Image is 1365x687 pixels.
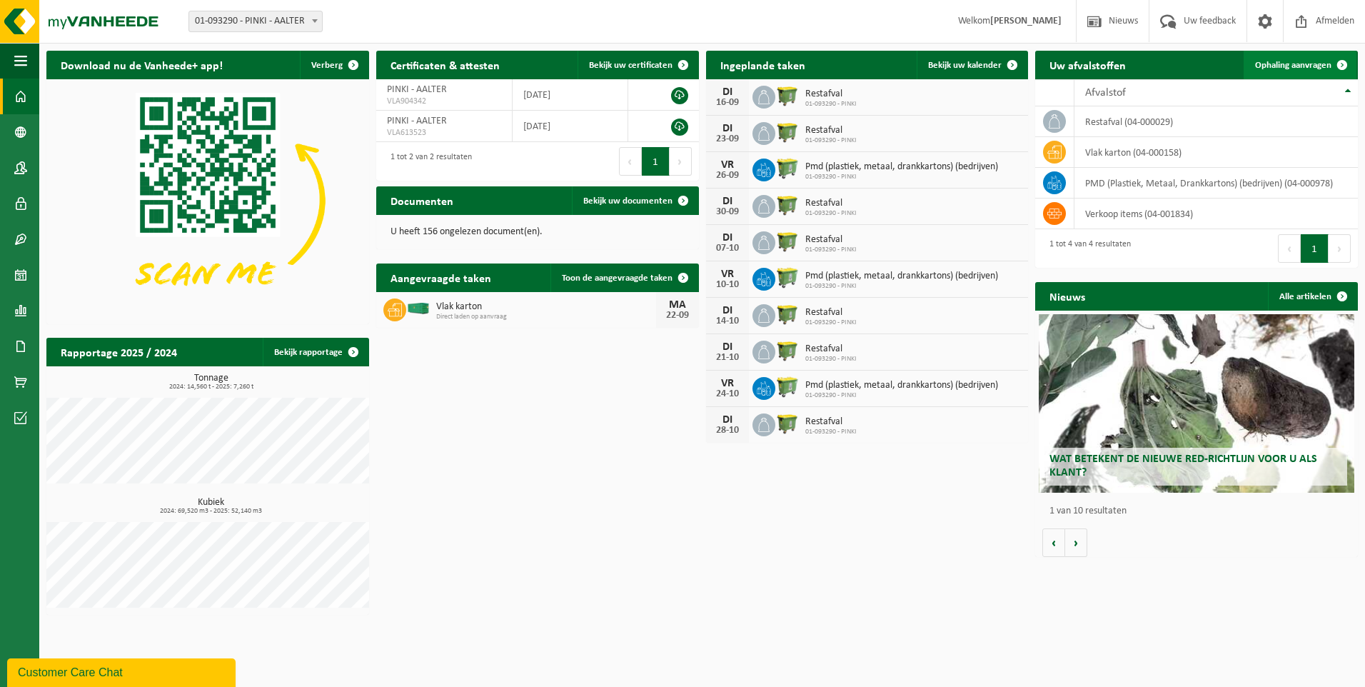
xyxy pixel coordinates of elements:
span: Pmd (plastiek, metaal, drankkartons) (bedrijven) [805,380,998,391]
div: 1 tot 2 van 2 resultaten [383,146,472,177]
img: WB-1100-HPE-GN-51 [775,229,800,254]
div: VR [713,378,742,389]
span: 01-093290 - PINKI [805,282,998,291]
span: VLA613523 [387,127,502,139]
strong: [PERSON_NAME] [990,16,1062,26]
button: Next [1329,234,1351,263]
span: Direct laden op aanvraag [436,313,656,321]
a: Toon de aangevraagde taken [550,264,697,292]
img: HK-XC-40-GN-00 [406,302,430,315]
span: Pmd (plastiek, metaal, drankkartons) (bedrijven) [805,271,998,282]
div: DI [713,123,742,134]
button: 1 [642,147,670,176]
div: 07-10 [713,244,742,254]
h3: Kubiek [54,498,369,515]
div: 28-10 [713,426,742,436]
h2: Nieuws [1035,282,1099,310]
span: Restafval [805,234,857,246]
img: WB-1100-HPE-GN-51 [775,120,800,144]
h2: Uw afvalstoffen [1035,51,1140,79]
span: Bekijk uw documenten [583,196,673,206]
img: WB-1100-HPE-GN-51 [775,411,800,436]
iframe: chat widget [7,656,238,687]
button: Previous [619,147,642,176]
h2: Ingeplande taken [706,51,820,79]
span: 01-093290 - PINKI [805,355,857,363]
span: 01-093290 - PINKI [805,209,857,218]
img: WB-0660-HPE-GN-51 [775,375,800,399]
div: 21-10 [713,353,742,363]
span: 01-093290 - PINKI [805,136,857,145]
h2: Aangevraagde taken [376,264,505,291]
span: 01-093290 - PINKI - AALTER [189,11,322,31]
span: Restafval [805,89,857,100]
div: 24-10 [713,389,742,399]
span: Toon de aangevraagde taken [562,274,673,283]
h2: Rapportage 2025 / 2024 [46,338,191,366]
span: Ophaling aanvragen [1255,61,1331,70]
img: WB-0660-HPE-GN-51 [775,266,800,290]
div: 16-09 [713,98,742,108]
div: DI [713,414,742,426]
td: vlak karton (04-000158) [1074,137,1358,168]
div: 1 tot 4 van 4 resultaten [1042,233,1131,264]
h2: Download nu de Vanheede+ app! [46,51,237,79]
span: Pmd (plastiek, metaal, drankkartons) (bedrijven) [805,161,998,173]
span: Restafval [805,343,857,355]
img: WB-1100-HPE-GN-51 [775,193,800,217]
td: [DATE] [513,111,628,142]
button: 1 [1301,234,1329,263]
div: MA [663,299,692,311]
span: 01-093290 - PINKI [805,319,857,327]
div: DI [713,232,742,244]
button: Previous [1278,234,1301,263]
span: Wat betekent de nieuwe RED-richtlijn voor u als klant? [1049,453,1317,478]
a: Ophaling aanvragen [1244,51,1356,79]
div: 10-10 [713,280,742,290]
span: VLA904342 [387,96,502,107]
span: Afvalstof [1085,87,1126,99]
img: WB-1100-HPE-GN-51 [775,302,800,326]
span: Restafval [805,198,857,209]
div: VR [713,269,742,280]
a: Wat betekent de nieuwe RED-richtlijn voor u als klant? [1039,314,1355,493]
div: VR [713,159,742,171]
img: WB-1100-HPE-GN-51 [775,339,800,363]
span: 2024: 69,520 m3 - 2025: 52,140 m3 [54,508,369,515]
img: WB-0660-HPE-GN-51 [775,156,800,181]
span: 01-093290 - PINKI [805,173,998,181]
div: DI [713,196,742,207]
span: 01-093290 - PINKI [805,391,998,400]
span: 01-093290 - PINKI [805,246,857,254]
td: [DATE] [513,79,628,111]
span: Verberg [311,61,343,70]
span: 2024: 14,560 t - 2025: 7,260 t [54,383,369,391]
div: 26-09 [713,171,742,181]
h3: Tonnage [54,373,369,391]
button: Volgende [1065,528,1087,557]
p: 1 van 10 resultaten [1049,506,1351,516]
span: Bekijk uw kalender [928,61,1002,70]
a: Bekijk uw certificaten [578,51,697,79]
span: PINKI - AALTER [387,84,447,95]
a: Bekijk uw kalender [917,51,1027,79]
p: U heeft 156 ongelezen document(en). [391,227,685,237]
div: 14-10 [713,316,742,326]
span: Restafval [805,416,857,428]
span: 01-093290 - PINKI - AALTER [188,11,323,32]
a: Bekijk uw documenten [572,186,697,215]
button: Verberg [300,51,368,79]
td: PMD (Plastiek, Metaal, Drankkartons) (bedrijven) (04-000978) [1074,168,1358,199]
a: Alle artikelen [1268,282,1356,311]
div: DI [713,86,742,98]
span: PINKI - AALTER [387,116,447,126]
button: Vorige [1042,528,1065,557]
span: 01-093290 - PINKI [805,428,857,436]
span: Bekijk uw certificaten [589,61,673,70]
img: Download de VHEPlus App [46,79,369,321]
h2: Documenten [376,186,468,214]
div: 23-09 [713,134,742,144]
div: 30-09 [713,207,742,217]
span: 01-093290 - PINKI [805,100,857,109]
button: Next [670,147,692,176]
